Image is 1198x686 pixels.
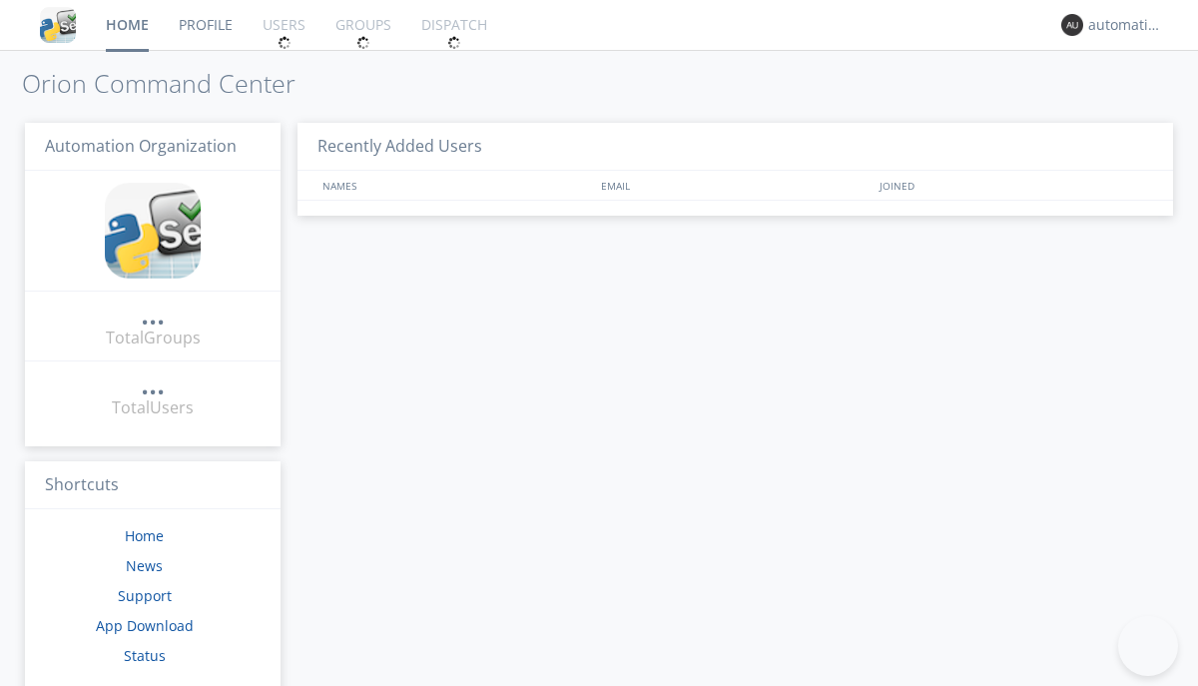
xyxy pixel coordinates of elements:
iframe: Toggle Customer Support [1118,616,1178,676]
a: Home [125,526,164,545]
h3: Shortcuts [25,461,281,510]
div: automation+atlas0018 [1088,15,1163,35]
img: cddb5a64eb264b2086981ab96f4c1ba7 [40,7,76,43]
div: Total Users [112,396,194,419]
a: Support [118,586,172,605]
a: News [126,556,163,575]
div: NAMES [317,171,591,200]
div: ... [141,373,165,393]
div: Total Groups [106,327,201,349]
a: App Download [96,616,194,635]
a: Status [124,646,166,665]
div: EMAIL [596,171,875,200]
div: JOINED [875,171,1154,200]
img: spin.svg [278,36,292,50]
div: ... [141,304,165,324]
img: 373638.png [1061,14,1083,36]
img: spin.svg [356,36,370,50]
a: ... [141,304,165,327]
img: cddb5a64eb264b2086981ab96f4c1ba7 [105,183,201,279]
h3: Recently Added Users [298,123,1173,172]
span: Automation Organization [45,135,237,157]
a: ... [141,373,165,396]
img: spin.svg [447,36,461,50]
